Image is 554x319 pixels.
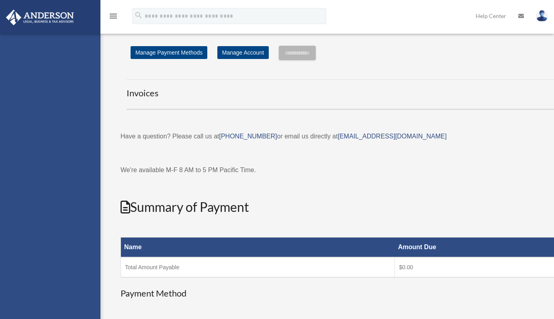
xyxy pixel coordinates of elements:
th: Name [121,238,395,258]
a: Manage Account [217,46,269,59]
a: menu [108,14,118,21]
img: User Pic [536,10,548,22]
a: [PHONE_NUMBER] [219,133,277,140]
td: Total Amount Payable [121,257,395,277]
a: Manage Payment Methods [131,46,207,59]
img: Anderson Advisors Platinum Portal [4,10,76,25]
a: [EMAIL_ADDRESS][DOMAIN_NAME] [338,133,447,140]
i: search [134,11,143,20]
i: menu [108,11,118,21]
